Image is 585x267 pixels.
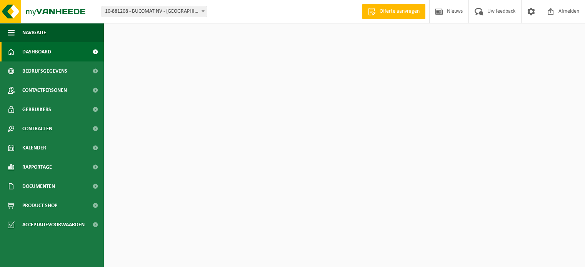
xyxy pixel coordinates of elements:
[22,215,85,234] span: Acceptatievoorwaarden
[22,158,52,177] span: Rapportage
[22,42,51,61] span: Dashboard
[22,100,51,119] span: Gebruikers
[22,23,46,42] span: Navigatie
[22,138,46,158] span: Kalender
[22,177,55,196] span: Documenten
[22,196,57,215] span: Product Shop
[22,61,67,81] span: Bedrijfsgegevens
[378,8,422,15] span: Offerte aanvragen
[22,119,52,138] span: Contracten
[362,4,425,19] a: Offerte aanvragen
[22,81,67,100] span: Contactpersonen
[102,6,207,17] span: 10-881208 - BUCOMAT NV - KLUISBERGEN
